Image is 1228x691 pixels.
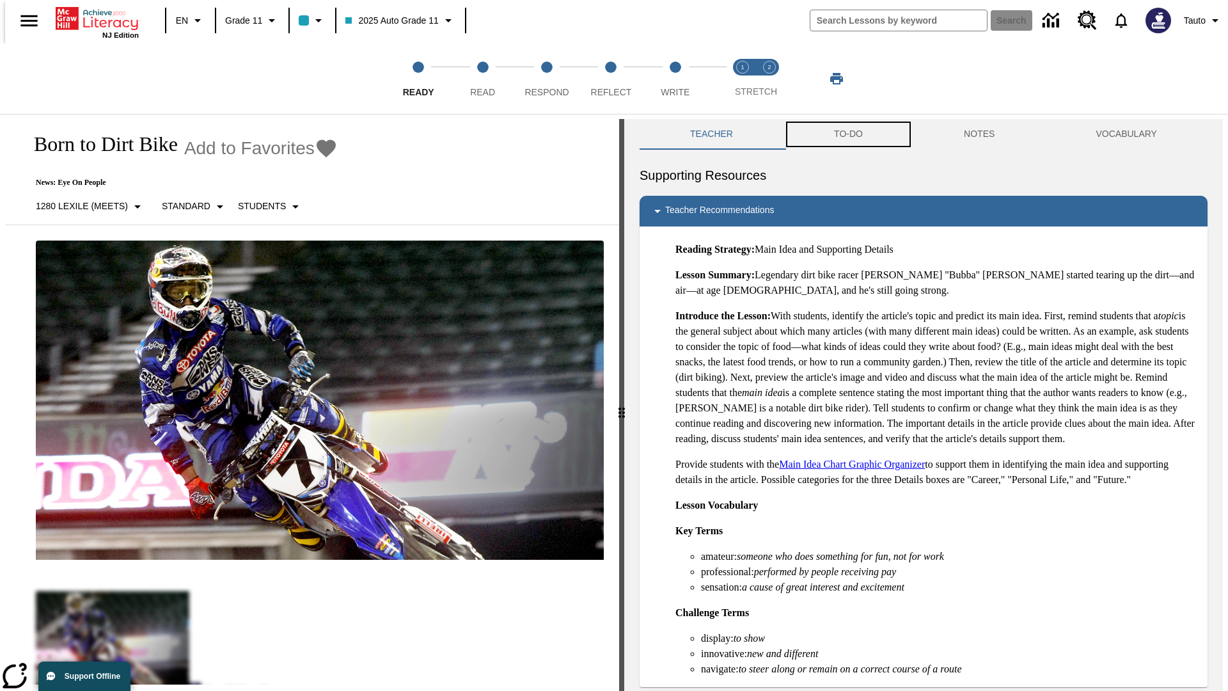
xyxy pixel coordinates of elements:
[225,14,262,28] span: Grade 11
[640,165,1208,186] h6: Supporting Resources
[624,119,1223,691] div: activity
[665,203,774,219] p: Teacher Recommendations
[640,119,783,150] button: Teacher
[810,10,987,31] input: search field
[1070,3,1105,38] a: Resource Center, Will open in new tab
[340,9,460,32] button: Class: 2025 Auto Grade 11, Select your class
[747,648,818,659] em: new and different
[1105,4,1138,37] a: Notifications
[701,662,1197,677] li: navigate:
[816,67,857,90] button: Print
[724,44,761,114] button: Stretch Read step 1 of 2
[403,87,434,97] span: Ready
[31,195,150,218] button: Select Lexile, 1280 Lexile (Meets)
[510,44,584,114] button: Respond step 3 of 5
[184,137,338,159] button: Add to Favorites - Born to Dirt Bike
[5,119,619,685] div: reading
[675,269,755,280] strong: Lesson Summary:
[735,86,777,97] span: STRETCH
[36,200,128,213] p: 1280 Lexile (Meets)
[741,64,744,70] text: 1
[1184,14,1206,28] span: Tauto
[102,31,139,39] span: NJ Edition
[619,119,624,691] div: Press Enter or Spacebar and then press right and left arrow keys to move the slider
[524,87,569,97] span: Respond
[675,310,771,321] strong: Introduce the Lesson:
[734,633,765,644] em: to show
[176,14,188,28] span: EN
[675,308,1197,447] p: With students, identify the article's topic and predict its main idea. First, remind students tha...
[742,387,783,398] em: main idea
[65,672,120,681] span: Support Offline
[1145,8,1171,33] img: Avatar
[638,44,712,114] button: Write step 5 of 5
[675,244,755,255] strong: Reading Strategy:
[445,44,519,114] button: Read step 2 of 5
[56,4,139,39] div: Home
[701,549,1197,564] li: amateur:
[751,44,788,114] button: Stretch Respond step 2 of 2
[294,9,331,32] button: Class color is light blue. Change class color
[1045,119,1208,150] button: VOCABULARY
[170,9,211,32] button: Language: EN, Select a language
[38,662,130,691] button: Support Offline
[162,200,210,213] p: Standard
[1158,310,1179,321] em: topic
[737,551,944,562] em: someone who does something for fun, not for work
[675,525,723,536] strong: Key Terms
[675,457,1197,488] p: Provide students with the to support them in identifying the main idea and supporting details in ...
[675,242,1197,257] p: Main Idea and Supporting Details
[640,196,1208,226] div: Teacher Recommendations
[381,44,455,114] button: Ready step 1 of 5
[701,580,1197,595] li: sensation:
[574,44,648,114] button: Reflect step 4 of 5
[157,195,233,218] button: Scaffolds, Standard
[675,607,749,618] strong: Challenge Terms
[184,138,315,159] span: Add to Favorites
[238,200,286,213] p: Students
[1035,3,1070,38] a: Data Center
[591,87,632,97] span: Reflect
[1179,9,1228,32] button: Profile/Settings
[675,500,758,511] strong: Lesson Vocabulary
[754,566,896,577] em: performed by people receiving pay
[1138,4,1179,37] button: Select a new avatar
[220,9,285,32] button: Grade: Grade 11, Select a grade
[783,119,913,150] button: TO-DO
[10,2,48,40] button: Open side menu
[345,14,438,28] span: 2025 Auto Grade 11
[233,195,308,218] button: Select Student
[675,267,1197,298] p: Legendary dirt bike racer [PERSON_NAME] "Bubba" [PERSON_NAME] started tearing up the dirt—and air...
[20,132,178,156] h1: Born to Dirt Bike
[913,119,1045,150] button: NOTES
[661,87,689,97] span: Write
[779,459,925,470] a: Main Idea Chart Graphic Organizer
[739,663,962,674] em: to steer along or remain on a correct course of a route
[640,119,1208,150] div: Instructional Panel Tabs
[742,582,904,592] em: a cause of great interest and excitement
[36,241,604,560] img: Motocross racer James Stewart flies through the air on his dirt bike.
[470,87,495,97] span: Read
[701,564,1197,580] li: professional:
[701,631,1197,646] li: display:
[767,64,771,70] text: 2
[701,646,1197,662] li: innovative:
[20,178,338,187] p: News: Eye On People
